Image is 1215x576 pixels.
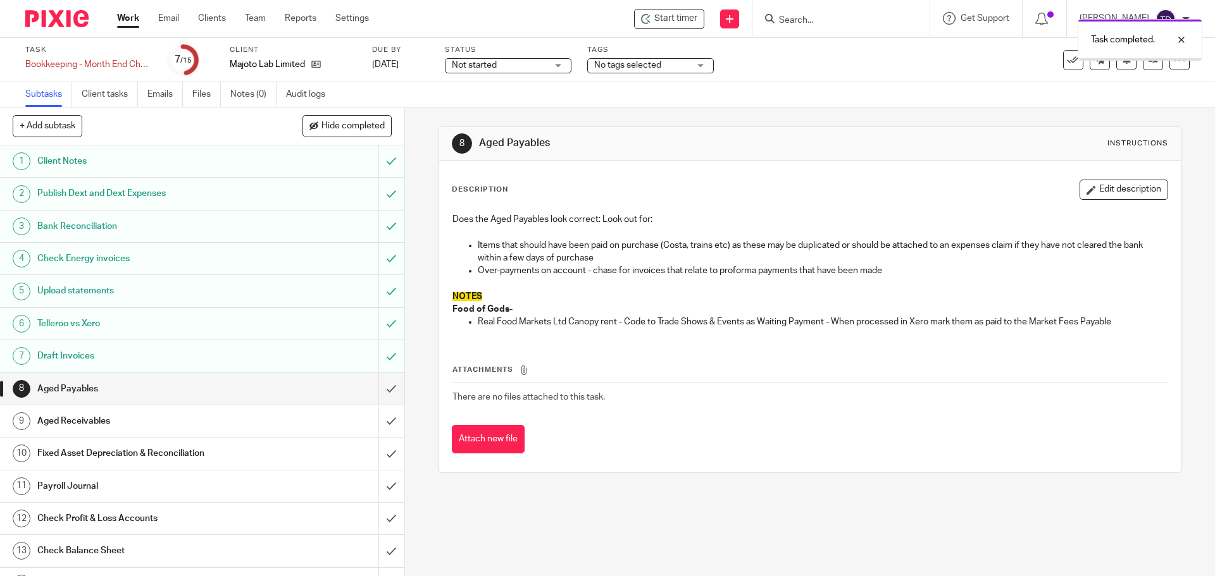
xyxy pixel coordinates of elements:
[37,281,256,300] h1: Upload statements
[478,264,1167,277] p: Over-payments on account - chase for invoices that relate to proforma payments that have been made
[158,12,179,25] a: Email
[445,45,571,55] label: Status
[452,185,508,195] p: Description
[13,380,30,398] div: 8
[37,152,256,171] h1: Client Notes
[587,45,714,55] label: Tags
[452,292,482,301] span: NOTES
[37,444,256,463] h1: Fixed Asset Depreciation & Reconciliation
[452,425,525,453] button: Attach new file
[13,412,30,430] div: 9
[13,115,82,137] button: + Add subtask
[13,542,30,560] div: 13
[321,121,385,132] span: Hide completed
[37,249,256,268] h1: Check Energy invoices
[452,133,472,154] div: 8
[13,250,30,267] div: 4
[13,444,30,462] div: 10
[245,12,266,25] a: Team
[372,45,429,55] label: Due by
[180,57,192,64] small: /15
[335,12,369,25] a: Settings
[230,58,305,71] p: Majoto Lab Limited
[1107,138,1168,149] div: Instructions
[285,12,316,25] a: Reports
[37,314,256,333] h1: Telleroo vs Xero
[37,217,256,236] h1: Bank Reconciliation
[13,283,30,300] div: 5
[452,303,1167,316] p: -
[25,58,152,71] div: Bookkeeping - Month End Checks
[452,61,497,70] span: Not started
[82,82,138,107] a: Client tasks
[13,185,30,203] div: 2
[452,305,509,314] strong: Food of Gods
[230,82,277,107] a: Notes (0)
[37,184,256,203] h1: Publish Dext and Dext Expenses
[37,412,256,431] h1: Aged Receivables
[13,510,30,527] div: 12
[1091,34,1155,46] p: Task completed.
[192,82,221,107] a: Files
[478,316,1167,328] p: Real Food Markets Ltd Canopy rent - Code to Trade Shows & Events as Waiting Payment - When proces...
[117,12,139,25] a: Work
[198,12,226,25] a: Clients
[147,82,183,107] a: Emails
[37,379,256,398] h1: Aged Payables
[594,61,661,70] span: No tags selected
[372,60,399,69] span: [DATE]
[13,218,30,235] div: 3
[1156,9,1176,29] img: svg%3E
[37,509,256,528] h1: Check Profit & Loss Accounts
[13,347,30,365] div: 7
[286,82,335,107] a: Audit logs
[37,346,256,365] h1: Draft Invoices
[13,477,30,495] div: 11
[175,52,192,67] div: 7
[302,115,392,137] button: Hide completed
[478,239,1167,265] p: Items that should have been paid on purchase (Costa, trains etc) as these may be duplicated or sh...
[25,82,72,107] a: Subtasks
[13,152,30,170] div: 1
[634,9,704,29] div: Majoto Lab Limited - Bookkeeping - Month End Checks
[13,315,30,333] div: 6
[479,137,837,150] h1: Aged Payables
[452,213,1167,226] p: Does the Aged Payables look correct: Look out for:
[452,366,513,373] span: Attachments
[37,541,256,560] h1: Check Balance Sheet
[230,45,356,55] label: Client
[37,477,256,496] h1: Payroll Journal
[1080,180,1168,200] button: Edit description
[452,393,605,401] span: There are no files attached to this task.
[25,45,152,55] label: Task
[25,10,89,27] img: Pixie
